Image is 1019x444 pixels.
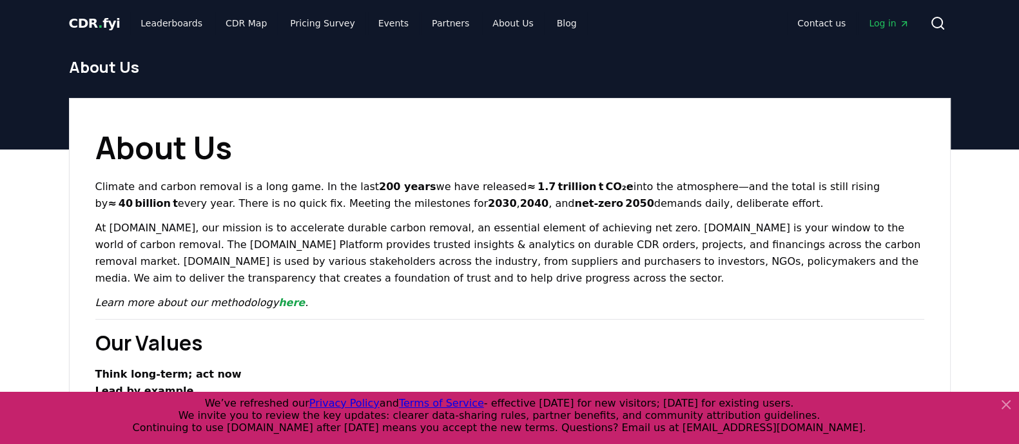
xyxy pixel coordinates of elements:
[869,17,909,30] span: Log in
[787,12,856,35] a: Contact us
[69,14,121,32] a: CDR.fyi
[95,327,924,358] h2: Our Values
[69,15,121,31] span: CDR fyi
[278,296,305,309] a: here
[280,12,365,35] a: Pricing Survey
[95,368,242,380] strong: Think long‑term; act now
[488,197,517,209] strong: 2030
[130,12,587,35] nav: Main
[98,15,102,31] span: .
[95,296,309,309] em: Learn more about our methodology .
[368,12,419,35] a: Events
[95,179,924,212] p: Climate and carbon removal is a long game. In the last we have released into the atmosphere—and t...
[482,12,543,35] a: About Us
[108,197,178,209] strong: ≈ 40 billion t
[422,12,480,35] a: Partners
[859,12,919,35] a: Log in
[215,12,277,35] a: CDR Map
[95,220,924,287] p: At [DOMAIN_NAME], our mission is to accelerate durable carbon removal, an essential element of ac...
[95,385,194,397] strong: Lead by example
[95,124,924,171] h1: About Us
[69,57,951,77] h1: About Us
[787,12,919,35] nav: Main
[379,180,436,193] strong: 200 years
[130,12,213,35] a: Leaderboards
[520,197,549,209] strong: 2040
[527,180,633,193] strong: ≈ 1.7 trillion t CO₂e
[547,12,587,35] a: Blog
[574,197,654,209] strong: net‑zero 2050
